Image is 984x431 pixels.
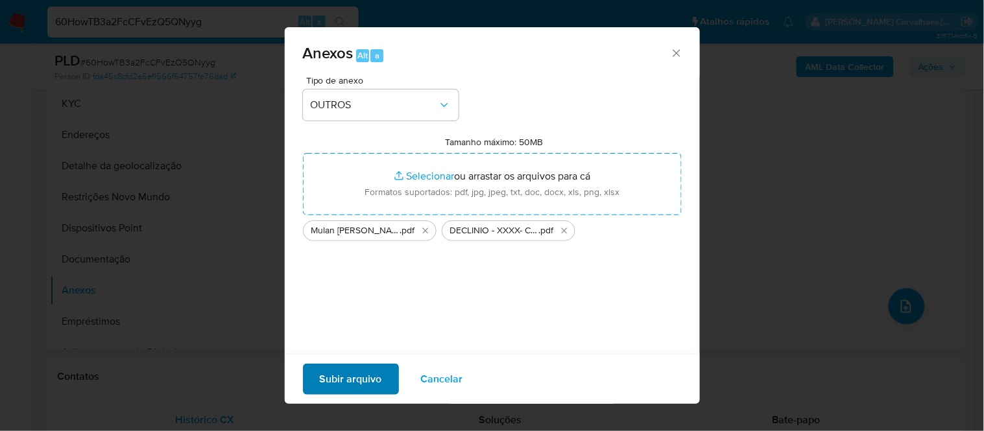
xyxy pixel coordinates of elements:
span: Mulan [PERSON_NAME] [PERSON_NAME] Lanschi Pignaton 291653454_2025_09_01_20_41_16 - Tabla dinámica... [311,224,400,237]
span: DECLINIO - XXXX- CPF 88112250782 - [PERSON_NAME] [PERSON_NAME] LANSCHI PIGNATON [450,224,539,237]
button: Fechar [670,47,682,58]
button: Excluir Mulan Marcio Jose Lanschi Pignaton 291653454_2025_09_01_20_41_16 - Tabla dinámica 1 (1).pdf [418,223,433,239]
span: Subir arquivo [320,365,382,393]
span: .pdf [539,224,554,237]
span: Alt [357,49,368,62]
span: Tipo de anexo [306,76,462,85]
button: Excluir DECLINIO - XXXX- CPF 88112250782 - MARCIO JOSE LANSCHI PIGNATON.pdf [557,223,572,239]
button: Subir arquivo [303,364,399,395]
span: Cancelar [421,365,463,393]
span: OUTROS [311,99,438,111]
button: OUTROS [303,89,459,121]
span: Anexos [303,41,354,64]
span: .pdf [400,224,415,237]
ul: Arquivos selecionados [303,215,682,241]
button: Cancelar [404,364,480,395]
span: a [375,49,379,62]
label: Tamanho máximo: 50MB [445,136,543,148]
